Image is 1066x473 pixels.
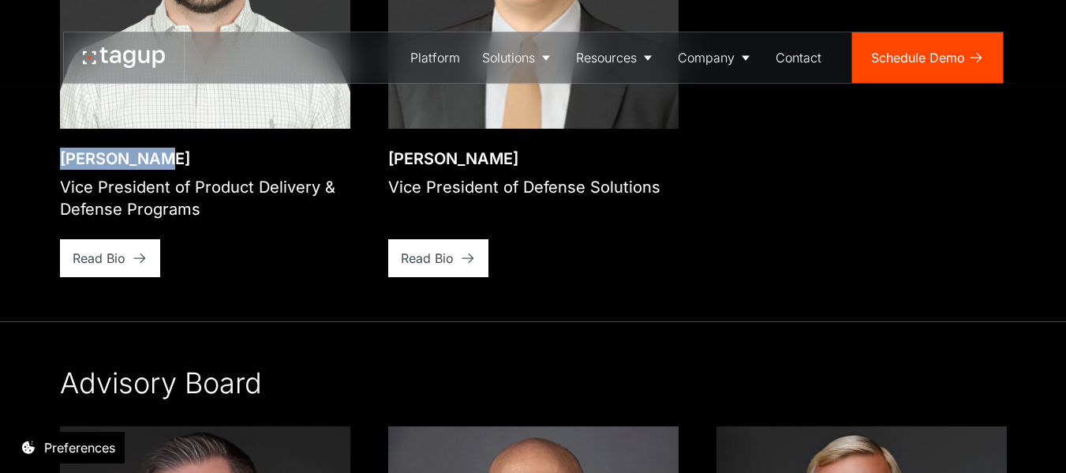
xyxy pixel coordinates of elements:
a: Resources [565,32,667,83]
div: Preferences [44,438,115,457]
h2: Advisory Board [60,366,262,401]
div: Read Bio [401,249,454,268]
div: Vice President of Product Delivery & Defense Programs [60,176,350,220]
div: Platform [410,48,460,67]
a: Read Bio [388,239,488,277]
div: Read Bio [73,249,125,268]
a: Company [667,32,765,83]
div: Resources [576,48,637,67]
a: Schedule Demo [852,32,1003,83]
div: Schedule Demo [871,48,965,67]
a: Solutions [471,32,565,83]
a: Platform [399,32,471,83]
a: Contact [765,32,832,83]
a: Read Bio [60,239,160,277]
div: Contact [776,48,821,67]
div: Company [678,48,735,67]
div: Solutions [482,48,535,67]
div: Open bio popup [387,128,388,129]
div: Vice President of Defense Solutions [388,176,660,198]
div: [PERSON_NAME] [60,148,350,170]
div: Open bio popup [59,128,60,129]
div: [PERSON_NAME] [388,148,660,170]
